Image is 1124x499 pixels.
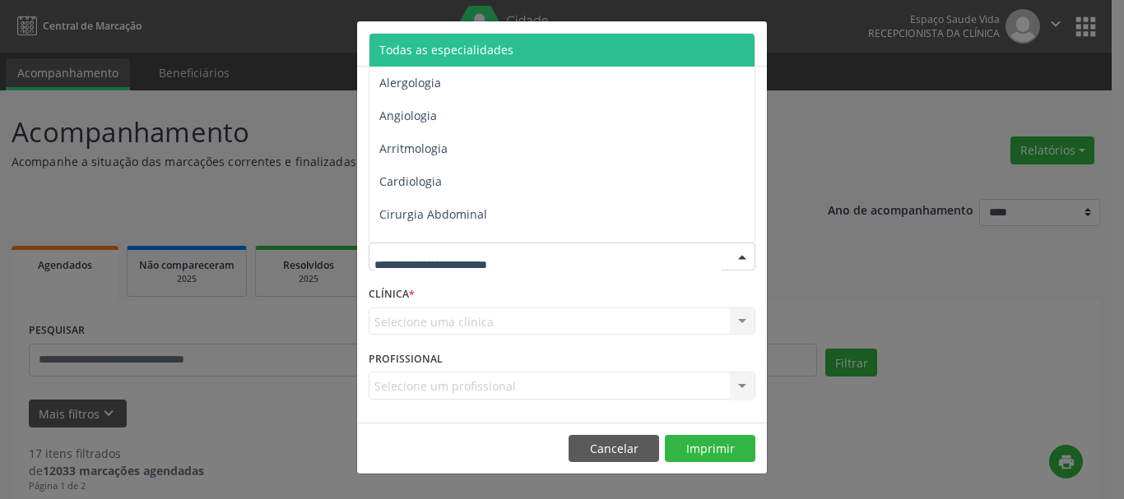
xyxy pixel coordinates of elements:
span: Cirurgia Abdominal [379,206,487,222]
span: Cardiologia [379,173,442,189]
span: Alergologia [379,75,441,90]
button: Cancelar [569,435,659,463]
label: CLÍNICA [369,282,415,307]
span: Cirurgia Bariatrica [379,239,481,255]
h5: Relatório de agendamentos [369,33,557,54]
span: Todas as especialidades [379,42,513,58]
label: PROFISSIONAL [369,346,443,372]
span: Arritmologia [379,141,448,156]
button: Imprimir [665,435,755,463]
span: Angiologia [379,108,437,123]
button: Close [734,21,767,62]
